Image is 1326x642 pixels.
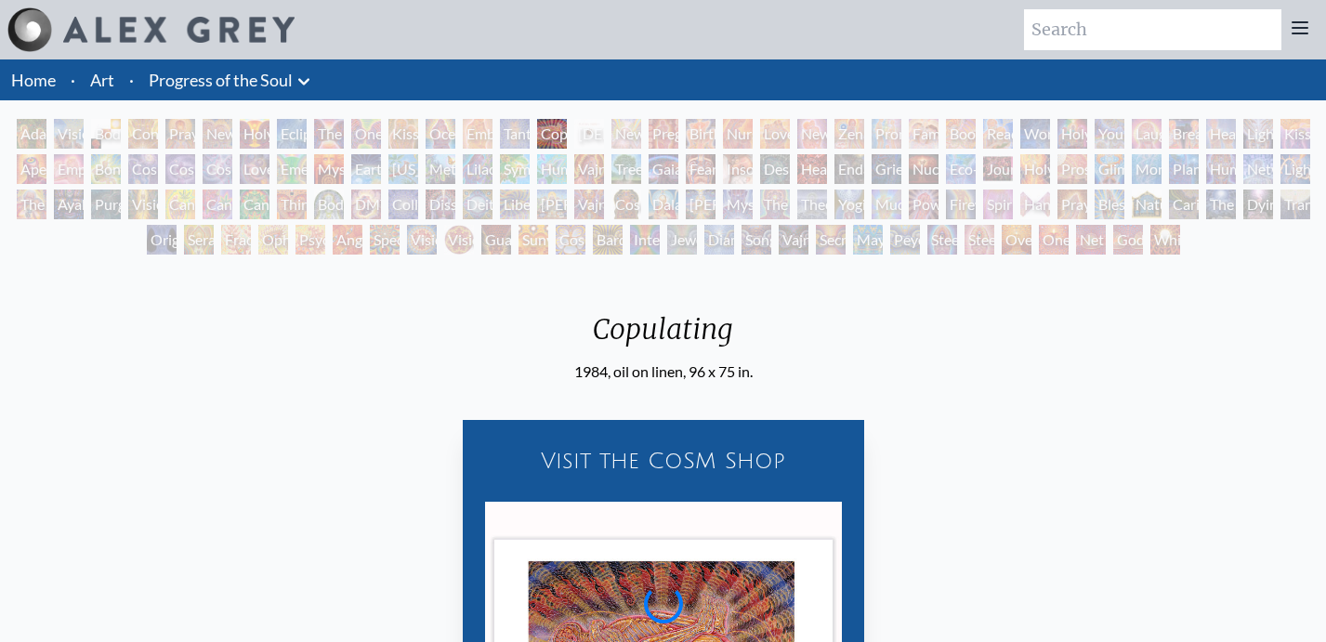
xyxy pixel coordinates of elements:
[909,190,939,219] div: Power to the Peaceful
[426,154,455,184] div: Metamorphosis
[946,119,976,149] div: Boo-boo
[500,119,530,149] div: Tantra
[277,119,307,149] div: Eclipse
[1020,190,1050,219] div: Hands that See
[277,190,307,219] div: Third Eye Tears of Joy
[128,190,158,219] div: Vision Tree
[611,154,641,184] div: Tree & Person
[649,119,678,149] div: Pregnancy
[203,119,232,149] div: New Man New Woman
[946,190,976,219] div: Firewalking
[1095,190,1124,219] div: Blessing Hand
[630,225,660,255] div: Interbeing
[574,312,753,360] div: Copulating
[474,431,853,491] a: Visit the CoSM Shop
[1113,225,1143,255] div: Godself
[17,154,46,184] div: Aperture
[1169,119,1199,149] div: Breathing
[1243,190,1273,219] div: Dying
[649,154,678,184] div: Gaia
[1206,119,1236,149] div: Healing
[760,190,790,219] div: The Seer
[314,119,344,149] div: The Kiss
[240,119,269,149] div: Holy Grail
[927,225,957,255] div: Steeplehead 1
[1132,190,1162,219] div: Nature of Mind
[54,190,84,219] div: Ayahuasca Visitation
[500,154,530,184] div: Symbiosis: Gall Wasp & Oak Tree
[277,154,307,184] div: Emerald Grail
[54,119,84,149] div: Visionary Origin of Language
[537,154,567,184] div: Humming Bird
[686,190,716,219] div: [PERSON_NAME]
[90,67,114,93] a: Art
[1150,225,1180,255] div: White Light
[983,190,1013,219] div: Spirit Animates the Flesh
[797,154,827,184] div: Headache
[797,119,827,149] div: New Family
[1057,119,1087,149] div: Holy Family
[463,154,492,184] div: Lilacs
[1169,190,1199,219] div: Caring
[611,190,641,219] div: Cosmic [DEMOGRAPHIC_DATA]
[1057,190,1087,219] div: Praying Hands
[314,190,344,219] div: Body/Mind as a Vibratory Field of Energy
[426,119,455,149] div: Ocean of Love Bliss
[388,119,418,149] div: Kissing
[1076,225,1106,255] div: Net of Being
[779,225,808,255] div: Vajra Being
[909,119,939,149] div: Family
[333,225,362,255] div: Angel Skin
[351,154,381,184] div: Earth Energies
[797,190,827,219] div: Theologue
[370,225,400,255] div: Spectral Lotus
[295,225,325,255] div: Psychomicrograph of a Fractal Paisley Cherub Feather Tip
[965,225,994,255] div: Steeplehead 2
[760,154,790,184] div: Despair
[983,154,1013,184] div: Journey of the Wounded Healer
[723,119,753,149] div: Nursing
[1039,225,1069,255] div: One
[128,154,158,184] div: Cosmic Creativity
[1243,119,1273,149] div: Lightweaver
[351,190,381,219] div: DMT - The Spirit Molecule
[853,225,883,255] div: Mayan Being
[1020,119,1050,149] div: Wonder
[165,190,195,219] div: Cannabis Mudra
[574,190,604,219] div: Vajra Guru
[122,59,141,100] li: ·
[760,119,790,149] div: Love Circuit
[165,154,195,184] div: Cosmic Artist
[444,225,474,255] div: Vision [PERSON_NAME]
[574,119,604,149] div: [DEMOGRAPHIC_DATA] Embryo
[149,67,293,93] a: Progress of the Soul
[203,190,232,219] div: Cannabis Sutra
[388,190,418,219] div: Collective Vision
[1280,190,1310,219] div: Transfiguration
[519,225,548,255] div: Sunyata
[221,225,251,255] div: Fractal Eyes
[574,360,753,383] div: 1984, oil on linen, 96 x 75 in.
[1243,154,1273,184] div: Networks
[17,119,46,149] div: Adam & Eve
[463,119,492,149] div: Embracing
[407,225,437,255] div: Vision Crystal
[537,119,567,149] div: Copulating
[872,119,901,149] div: Promise
[240,154,269,184] div: Love is a Cosmic Force
[1057,154,1087,184] div: Prostration
[816,225,846,255] div: Secret Writing Being
[1206,154,1236,184] div: Human Geometry
[128,119,158,149] div: Contemplation
[91,154,121,184] div: Bond
[258,225,288,255] div: Ophanic Eyelash
[611,119,641,149] div: Newborn
[667,225,697,255] div: Jewel Being
[742,225,771,255] div: Song of Vajra Being
[388,154,418,184] div: [US_STATE] Song
[834,190,864,219] div: Yogi & the Möbius Sphere
[240,190,269,219] div: Cannabacchus
[54,154,84,184] div: Empowerment
[593,225,623,255] div: Bardo Being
